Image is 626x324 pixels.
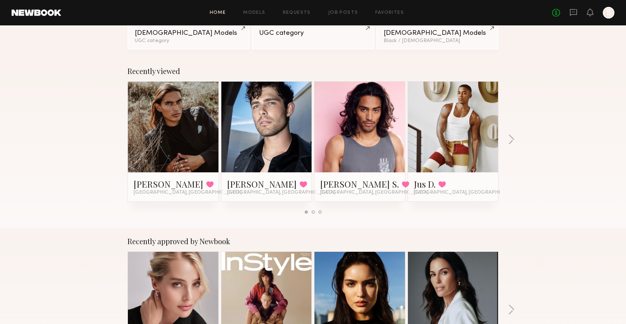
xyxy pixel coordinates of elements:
[128,22,250,49] a: [DEMOGRAPHIC_DATA] ModelsUGC category
[134,190,242,196] span: [GEOGRAPHIC_DATA], [GEOGRAPHIC_DATA]
[135,38,242,44] div: UGC category
[603,7,614,19] a: S
[414,190,522,196] span: [GEOGRAPHIC_DATA], [GEOGRAPHIC_DATA]
[252,22,374,49] a: UGC category
[135,30,242,37] div: [DEMOGRAPHIC_DATA] Models
[128,237,498,246] div: Recently approved by Newbook
[227,190,335,196] span: [GEOGRAPHIC_DATA], [GEOGRAPHIC_DATA]
[320,190,428,196] span: [GEOGRAPHIC_DATA], [GEOGRAPHIC_DATA]
[128,67,498,75] div: Recently viewed
[384,30,491,37] div: [DEMOGRAPHIC_DATA] Models
[376,22,498,49] a: [DEMOGRAPHIC_DATA] ModelsBlack / [DEMOGRAPHIC_DATA]
[259,30,367,37] div: UGC category
[414,178,435,190] a: Jus D.
[243,11,265,15] a: Models
[227,178,297,190] a: [PERSON_NAME]
[210,11,226,15] a: Home
[328,11,358,15] a: Job Posts
[134,178,203,190] a: [PERSON_NAME]
[375,11,404,15] a: Favorites
[320,178,399,190] a: [PERSON_NAME] S.
[283,11,311,15] a: Requests
[384,38,491,44] div: Black / [DEMOGRAPHIC_DATA]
